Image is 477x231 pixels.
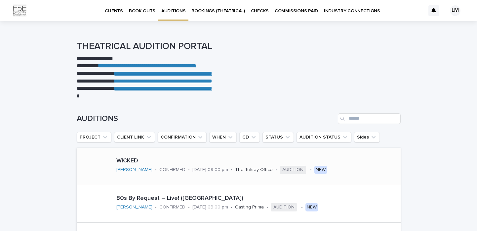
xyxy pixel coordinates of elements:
[116,167,152,173] a: [PERSON_NAME]
[275,167,277,173] p: •
[450,5,460,16] div: LM
[159,167,185,173] p: CONFIRMED
[305,203,318,211] div: NEW
[262,132,294,143] button: STATUS
[116,157,349,165] p: WICKED
[192,204,228,210] p: [DATE] 09:00 pm
[338,113,401,124] input: Search
[239,132,260,143] button: CD
[280,166,306,174] span: AUDITION
[155,167,157,173] p: •
[77,148,401,185] a: WICKED[PERSON_NAME] •CONFIRMED•[DATE] 09:00 pm•The Telsey Office•AUDITION•NEW
[209,132,237,143] button: WHEN
[77,41,401,52] h1: THEATRICAL AUDITION PORTAL
[13,4,26,17] img: Km9EesSdRbS9ajqhBzyo
[301,204,303,210] p: •
[271,203,297,211] span: AUDITION
[192,167,228,173] p: [DATE] 09:00 pm
[155,204,157,210] p: •
[188,204,190,210] p: •
[159,204,185,210] p: CONFIRMED
[158,132,207,143] button: CONFIRMATION
[354,132,380,143] button: Sides
[77,114,335,124] h1: AUDITIONS
[231,204,232,210] p: •
[231,167,232,173] p: •
[116,204,152,210] a: [PERSON_NAME]
[235,204,264,210] p: Casting Prima
[297,132,351,143] button: AUDITION STATUS
[77,132,111,143] button: PROJECT
[235,167,273,173] p: The Telsey Office
[188,167,190,173] p: •
[314,166,327,174] div: NEW
[266,204,268,210] p: •
[77,185,401,223] a: 80s By Request – Live! ([GEOGRAPHIC_DATA])[PERSON_NAME] •CONFIRMED•[DATE] 09:00 pm•Casting Prima•...
[116,195,398,202] p: 80s By Request – Live! ([GEOGRAPHIC_DATA])
[310,167,312,173] p: •
[114,132,155,143] button: CLIENT LINK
